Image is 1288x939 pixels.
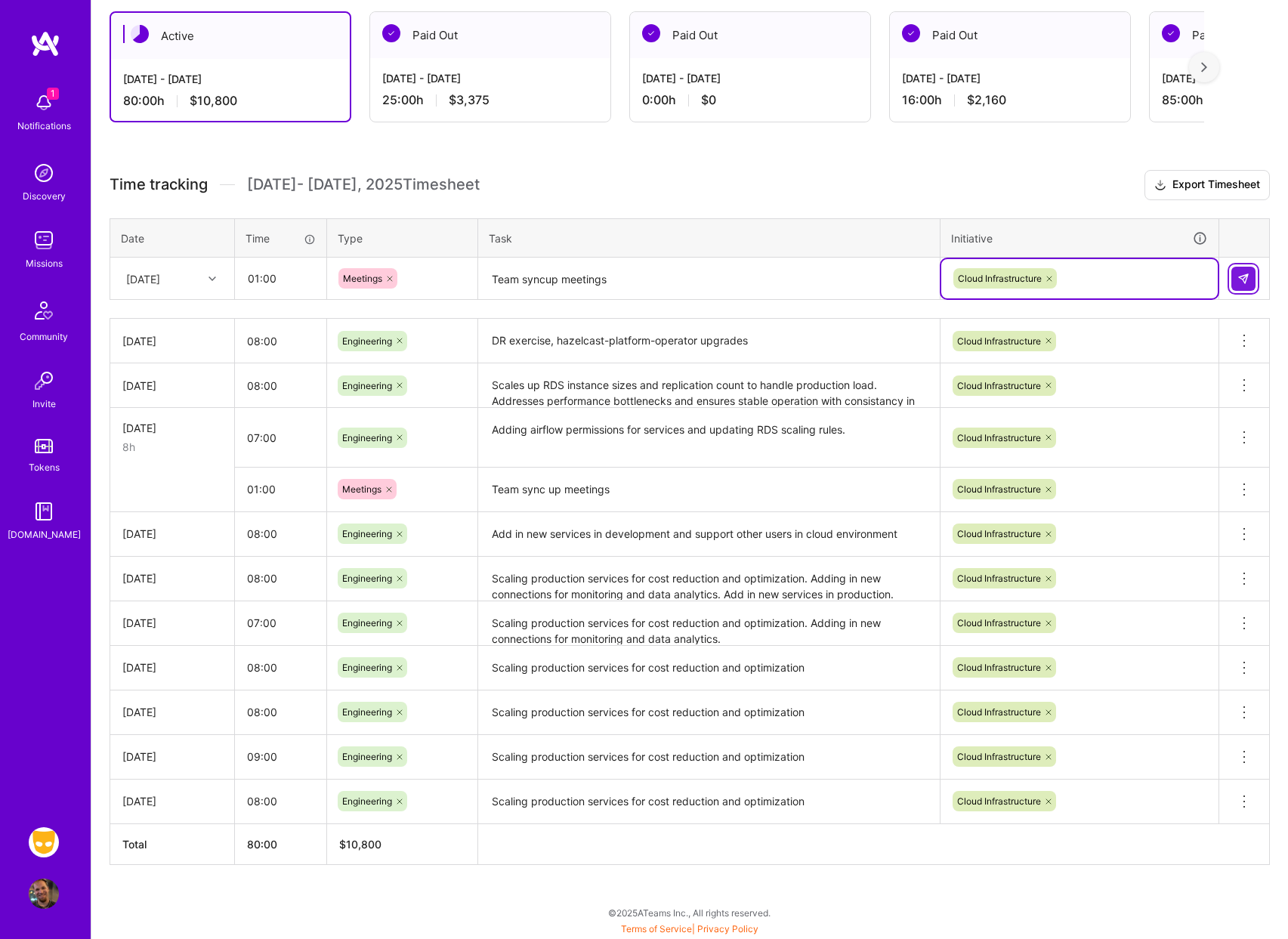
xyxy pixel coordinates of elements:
img: Paid Out [642,24,660,42]
div: [DATE] [122,749,222,764]
div: Missions [26,255,63,271]
textarea: Add in new services in development and support other users in cloud environment [480,514,938,555]
div: 16:00 h [902,92,1118,108]
textarea: Scaling production services for cost reduction and optimization [480,737,938,778]
div: Paid Out [630,12,870,58]
input: HH:MM [235,366,326,406]
span: $10,800 [190,93,237,109]
textarea: Team syncup meetings [480,259,938,299]
span: Meetings [343,273,382,284]
span: Engineering [342,706,392,718]
img: bell [29,88,59,118]
span: $3,375 [449,92,490,108]
img: tokens [35,439,53,453]
div: © 2025 ATeams Inc., All rights reserved. [91,894,1288,931]
button: Export Timesheet [1144,170,1270,200]
div: null [1231,267,1257,291]
textarea: DR exercise, hazelcast-platform-operator upgrades [480,320,938,362]
span: Engineering [342,432,392,443]
div: Paid Out [890,12,1130,58]
img: Active [131,25,149,43]
span: [DATE] - [DATE] , 2025 Timesheet [247,175,480,194]
span: Cloud Infrastructure [957,483,1041,495]
img: Community [26,292,62,329]
div: [DATE] [122,378,222,394]
th: Type [327,218,478,258]
textarea: Scaling production services for cost reduction and optimization [480,647,938,689]
img: User Avatar [29,879,59,909]
textarea: Scaling production services for cost reduction and optimization [480,692,938,734]
input: HH:MM [235,418,326,458]
a: Terms of Service [621,923,692,934]
span: Meetings [342,483,381,495]
span: Cloud Infrastructure [957,432,1041,443]
div: Time [246,230,316,246]
div: [DATE] [122,526,222,542]
div: [DATE] [122,704,222,720]
span: $2,160 [967,92,1006,108]
input: HH:MM [235,737,326,777]
a: User Avatar [25,879,63,909]
th: 80:00 [235,823,327,864]
div: Tokens [29,459,60,475]
div: [DATE] [122,659,222,675]
img: logo [30,30,60,57]
div: [DATE] - [DATE] [642,70,858,86]
div: [DATE] [122,333,222,349]
th: Total [110,823,235,864]
input: HH:MM [235,321,326,361]
span: Cloud Infrastructure [957,617,1041,629]
textarea: Scales up RDS instance sizes and replication count to handle production load. Addresses performan... [480,365,938,406]
span: Cloud Infrastructure [957,335,1041,347]
input: HH:MM [235,692,326,732]
div: [DATE] [126,270,160,286]
input: HH:MM [235,781,326,821]
span: Engineering [342,751,392,762]
div: [DATE] [122,420,222,436]
textarea: Scaling production services for cost reduction and optimization. Adding in new connections for mo... [480,603,938,644]
span: Cloud Infrastructure [957,662,1041,673]
div: 0:00 h [642,92,858,108]
span: Cloud Infrastructure [958,273,1042,284]
div: Invite [32,396,56,412]
th: Date [110,218,235,258]
span: Cloud Infrastructure [957,573,1041,584]
img: Paid Out [902,24,920,42]
div: Discovery [23,188,66,204]
a: Grindr: Mobile + BE + Cloud [25,827,63,857]
span: Cloud Infrastructure [957,380,1041,391]
img: Paid Out [1162,24,1180,42]
div: 80:00 h [123,93,338,109]
div: 8h [122,439,222,455]
img: Grindr: Mobile + BE + Cloud [29,827,59,857]
input: HH:MM [235,603,326,643]
div: Initiative [951,230,1208,247]
textarea: Adding airflow permissions for services and updating RDS scaling rules. [480,409,938,466]
span: Time tracking [110,175,208,194]
img: right [1201,62,1207,73]
input: HH:MM [235,514,326,554]
span: Engineering [342,528,392,539]
div: [DATE] [122,793,222,809]
span: $0 [701,92,716,108]
span: Engineering [342,617,392,629]
span: Engineering [342,335,392,347]
span: Cloud Infrastructure [957,795,1041,807]
input: HH:MM [235,469,326,509]
img: teamwork [29,225,59,255]
span: Engineering [342,662,392,673]
span: Cloud Infrastructure [957,751,1041,762]
span: 1 [47,88,59,100]
div: Notifications [17,118,71,134]
span: Cloud Infrastructure [957,528,1041,539]
textarea: Team sync up meetings [480,469,938,511]
img: guide book [29,496,59,527]
span: Cloud Infrastructure [957,706,1041,718]
div: Paid Out [370,12,610,58]
div: [DATE] [122,615,222,631]
div: [DATE] [122,570,222,586]
img: Paid Out [382,24,400,42]
img: Submit [1237,273,1249,285]
div: [DATE] - [DATE] [902,70,1118,86]
img: discovery [29,158,59,188]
